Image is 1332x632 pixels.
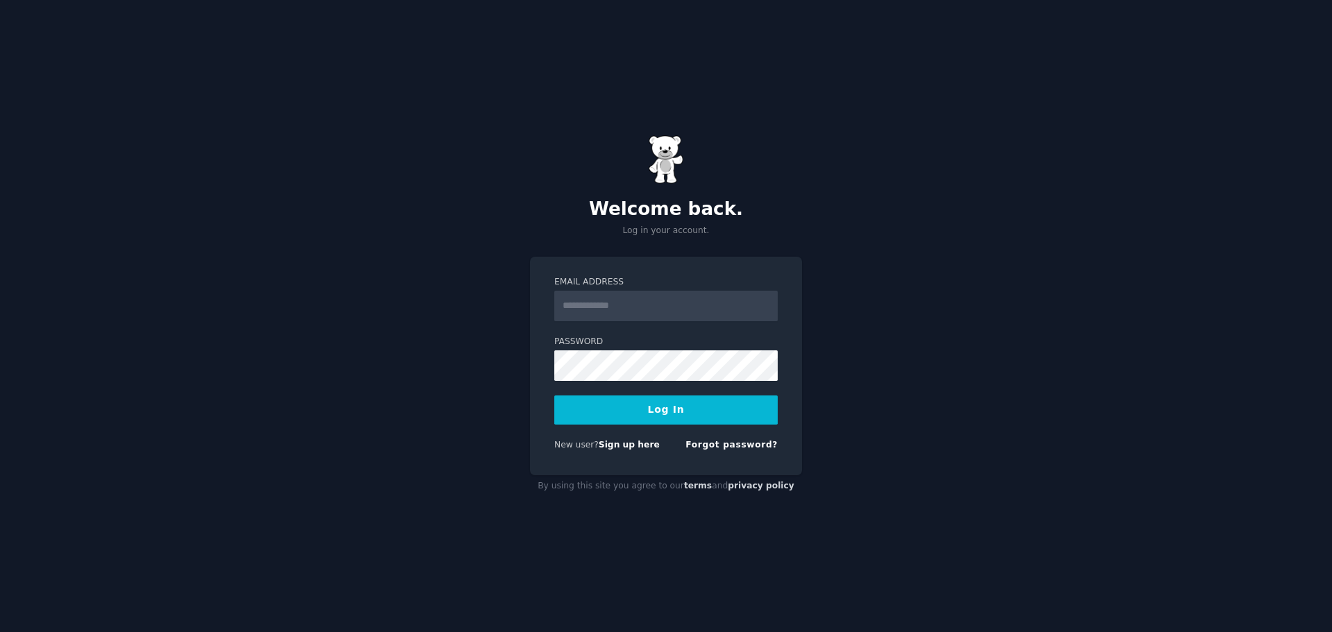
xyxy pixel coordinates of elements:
p: Log in your account. [530,225,802,237]
label: Password [554,336,778,348]
label: Email Address [554,276,778,289]
button: Log In [554,395,778,425]
a: Forgot password? [685,440,778,450]
a: terms [684,481,712,490]
span: New user? [554,440,599,450]
a: privacy policy [728,481,794,490]
div: By using this site you agree to our and [530,475,802,497]
a: Sign up here [599,440,660,450]
h2: Welcome back. [530,198,802,221]
img: Gummy Bear [649,135,683,184]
